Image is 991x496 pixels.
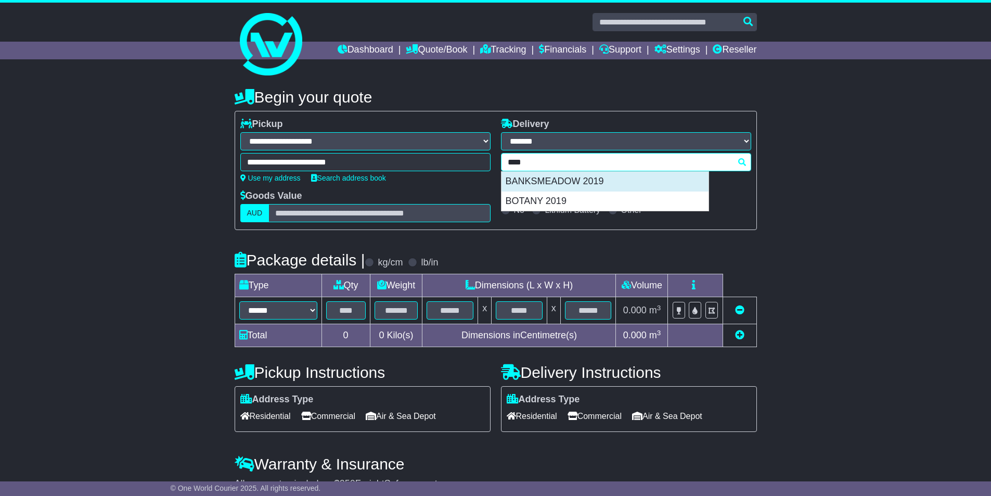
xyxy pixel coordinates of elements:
td: x [478,297,492,324]
td: Dimensions in Centimetre(s) [422,324,616,347]
label: Address Type [240,394,314,405]
div: All our quotes include a $ FreightSafe warranty. [235,478,757,490]
label: Address Type [507,394,580,405]
a: Tracking [480,42,526,59]
a: Settings [654,42,700,59]
span: Air & Sea Depot [366,408,436,424]
label: lb/in [421,257,438,269]
label: Goods Value [240,190,302,202]
a: Search address book [311,174,386,182]
span: © One World Courier 2025. All rights reserved. [171,484,321,492]
td: Total [235,324,321,347]
span: 0 [379,330,384,340]
td: x [547,297,560,324]
span: Commercial [568,408,622,424]
td: Dimensions (L x W x H) [422,274,616,297]
h4: Warranty & Insurance [235,455,757,473]
span: 0.000 [623,330,647,340]
span: 0.000 [623,305,647,315]
td: Type [235,274,321,297]
span: Air & Sea Depot [632,408,702,424]
label: Delivery [501,119,549,130]
h4: Delivery Instructions [501,364,757,381]
a: Quote/Book [406,42,467,59]
div: BANKSMEADOW 2019 [501,172,709,192]
td: Weight [370,274,422,297]
td: Volume [616,274,668,297]
a: Financials [539,42,586,59]
span: Commercial [301,408,355,424]
h4: Package details | [235,251,365,269]
sup: 3 [657,329,661,337]
label: kg/cm [378,257,403,269]
a: Dashboard [338,42,393,59]
a: Use my address [240,174,301,182]
span: Residential [507,408,557,424]
span: Residential [240,408,291,424]
h4: Pickup Instructions [235,364,491,381]
a: Remove this item [735,305,744,315]
td: 0 [321,324,370,347]
a: Support [599,42,641,59]
span: m [649,305,661,315]
span: 250 [340,478,355,489]
td: Kilo(s) [370,324,422,347]
span: m [649,330,661,340]
h4: Begin your quote [235,88,757,106]
a: Reseller [713,42,756,59]
td: Qty [321,274,370,297]
a: Add new item [735,330,744,340]
typeahead: Please provide city [501,153,751,171]
div: BOTANY 2019 [501,192,709,211]
sup: 3 [657,304,661,312]
label: AUD [240,204,269,222]
label: Pickup [240,119,283,130]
